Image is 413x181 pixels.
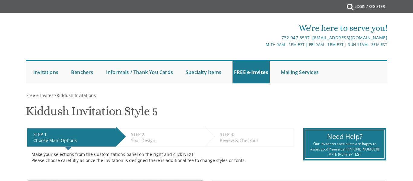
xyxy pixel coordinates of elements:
a: [EMAIL_ADDRESS][DOMAIN_NAME] [312,35,387,40]
div: STEP 1: [33,131,113,137]
div: M-Th 9am - 5pm EST | Fri 9am - 1pm EST | Sun 11am - 3pm EST [147,41,388,48]
a: 732.947.3597 [281,35,310,40]
div: Need Help? [310,132,380,141]
div: Our invitation specialists are happy to assist you! Please call [PHONE_NUMBER] M-Th 9-5 Fr 9-1 EST [310,141,380,157]
a: Free e-Invites [26,92,54,98]
a: FREE e-Invites [233,61,270,83]
div: STEP 2: [131,131,202,137]
h1: Kiddush Invitation Style 5 [26,105,158,122]
a: Specialty Items [184,61,223,83]
span: Kiddush Invitations [57,92,96,98]
a: Informals / Thank You Cards [105,61,174,83]
a: Benchers [70,61,95,83]
a: Mailing Services [279,61,320,83]
a: Kiddush Invitations [56,92,96,98]
div: STEP 3: [220,131,290,137]
a: Invitations [32,61,60,83]
div: Review & Checkout [220,137,290,144]
div: We're here to serve you! [147,22,388,34]
span: > [54,92,96,98]
div: | [147,34,388,41]
div: Make your selections from the Customizations panel on the right and click NEXT Please choose care... [31,151,289,163]
div: Choose Main Options [33,137,113,144]
div: Your Design [131,137,202,144]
